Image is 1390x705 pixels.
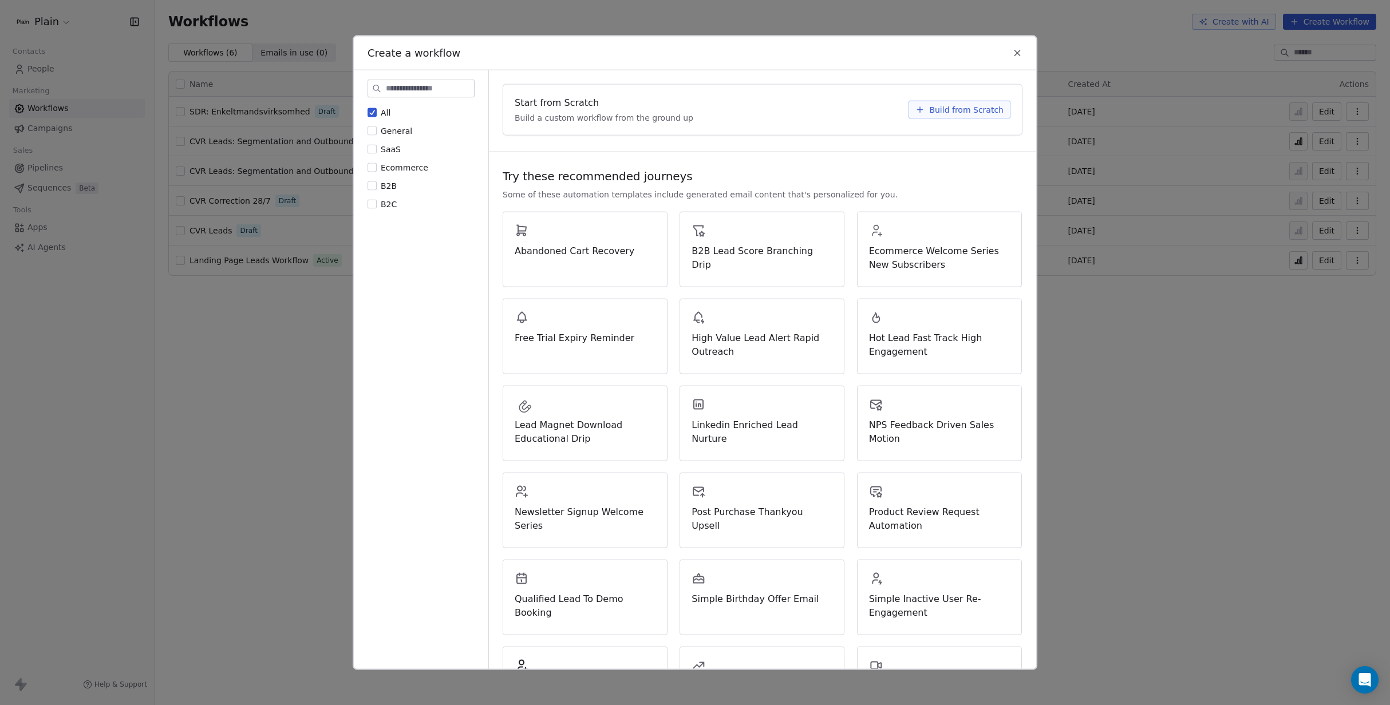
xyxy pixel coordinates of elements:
span: Qualified Lead To Demo Booking [515,592,655,620]
span: Build a custom workflow from the ground up [515,112,693,124]
span: Lead Magnet Download Educational Drip [515,418,655,446]
span: Abandoned Cart Recovery [515,244,655,258]
span: B2B [381,181,397,191]
span: All [381,108,390,117]
span: Post Purchase Thankyou Upsell [692,505,832,533]
button: Ecommerce [368,162,377,173]
button: B2B [368,180,377,192]
button: B2C [368,199,377,210]
div: Open Intercom Messenger [1351,666,1379,694]
span: Hot Lead Fast Track High Engagement [869,331,1010,359]
span: B2B Lead Score Branching Drip [692,244,832,272]
span: High Value Lead Alert Rapid Outreach [692,331,832,359]
span: Start from Scratch [515,96,599,110]
span: SaaS [381,145,401,154]
span: Create a workflow [368,46,460,61]
span: Linkedin Enriched Lead Nurture [692,418,832,446]
span: Ecommerce Welcome Series New Subscribers [869,244,1010,272]
span: Simple Birthday Offer Email [692,592,832,606]
span: Newsletter Signup Welcome Series [515,505,655,533]
button: General [368,125,377,137]
span: Product Review Request Automation [869,505,1010,533]
button: Build from Scratch [909,101,1010,119]
button: SaaS [368,144,377,155]
span: NPS Feedback Driven Sales Motion [869,418,1010,446]
span: Simple Inactive User Re-Engagement [869,592,1010,620]
span: Try these recommended journeys [503,168,693,184]
span: Free Trial Expiry Reminder [515,331,655,345]
span: Ecommerce [381,163,428,172]
span: B2C [381,200,397,209]
button: All [368,107,377,118]
span: Some of these automation templates include generated email content that's personalized for you. [503,189,898,200]
span: General [381,126,412,136]
span: Build from Scratch [929,104,1004,116]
